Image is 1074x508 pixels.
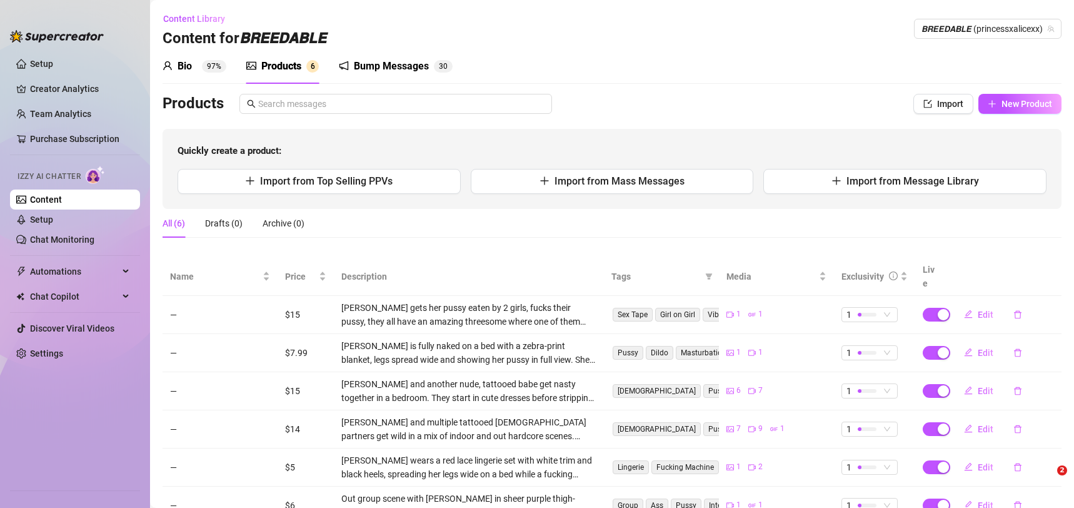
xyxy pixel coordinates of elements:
span: Pussy [703,384,734,398]
span: filter [705,273,713,280]
div: [PERSON_NAME] gets her pussy eaten by 2 girls, fucks their pussy, they all have an amazing threes... [341,301,596,328]
a: Creator Analytics [30,79,130,99]
span: team [1047,25,1055,33]
span: plus [831,176,841,186]
div: Products [261,59,301,74]
td: — [163,296,278,334]
iframe: Intercom live chat [1031,465,1061,495]
button: Import from Message Library [763,169,1046,194]
span: [DEMOGRAPHIC_DATA] [613,422,701,436]
div: [PERSON_NAME] wears a red lace lingerie set with white trim and black heels, spreading her legs w... [341,454,596,481]
td: $15 [278,372,334,410]
span: delete [1013,348,1022,357]
span: Edit [978,424,993,434]
h3: Content for 𝘽𝙍𝙀𝙀𝘿𝘼𝘽𝙇𝙀 [163,29,326,49]
td: — [163,410,278,449]
span: Pussy [703,422,734,436]
button: Edit [954,343,1003,363]
span: 𝘽𝙍𝙀𝙀𝘿𝘼𝘽𝙇𝙀 (princessxalicexx) [921,19,1054,38]
span: 0 [443,62,448,71]
button: Import from Mass Messages [471,169,754,194]
span: Fucking Machine [651,460,719,474]
span: edit [964,348,973,357]
div: [PERSON_NAME] is fully naked on a bed with a zebra-print blanket, legs spread wide and showing he... [341,339,596,367]
span: Masturbation [676,346,731,360]
button: delete [1003,343,1032,363]
button: Import [913,94,973,114]
span: filter [703,267,715,286]
span: Izzy AI Chatter [18,171,81,183]
div: Archive (0) [263,216,304,230]
span: 7 [736,423,741,435]
span: Lingerie [613,460,649,474]
button: Edit [954,305,1003,325]
span: Import from Message Library [846,175,979,187]
a: Discover Viral Videos [30,323,114,333]
span: info-circle [889,272,898,280]
sup: 6 [306,60,319,73]
span: delete [1013,310,1022,319]
button: Edit [954,419,1003,439]
span: edit [964,462,973,471]
button: New Product [978,94,1061,114]
span: 2 [1057,465,1067,475]
td: — [163,449,278,487]
a: Team Analytics [30,109,91,119]
sup: 30 [434,60,453,73]
span: Sex Tape [613,308,653,322]
th: Tags [604,258,719,296]
div: [PERSON_NAME] and multiple tattooed [DEMOGRAPHIC_DATA] partners get wild in a mix of indoor and o... [341,415,596,443]
span: edit [964,310,973,318]
span: 2 [758,461,763,473]
button: delete [1003,381,1032,401]
span: 1 [780,423,785,435]
span: Name [170,270,260,283]
div: Bump Messages [354,59,429,74]
th: Live [915,258,946,296]
span: Chat Copilot [30,287,119,307]
span: 1 [758,308,763,320]
span: picture [726,464,734,471]
td: $7.99 [278,334,334,372]
strong: Quickly create a product: [178,145,281,156]
span: Tags [611,270,700,283]
span: 7 [758,385,763,397]
div: Exclusivity [841,270,884,283]
span: Edit [978,462,993,472]
td: $14 [278,410,334,449]
span: plus [988,99,996,108]
button: delete [1003,457,1032,477]
span: thunderbolt [16,267,26,277]
span: plus [540,176,550,186]
span: delete [1013,425,1022,434]
span: Edit [978,348,993,358]
span: gif [770,425,778,433]
img: logo-BBDzfeDw.svg [10,30,104,43]
span: 1 [846,460,851,474]
span: Edit [978,386,993,396]
div: [PERSON_NAME] and another nude, tattooed babe get nasty together in a bedroom. They start in cute... [341,377,596,405]
td: $5 [278,449,334,487]
span: 6 [736,385,741,397]
a: Purchase Subscription [30,129,130,149]
th: Price [278,258,334,296]
span: 1 [846,422,851,436]
img: AI Chatter [86,166,105,184]
span: Import from Mass Messages [555,175,685,187]
img: Chat Copilot [16,292,24,301]
span: notification [339,61,349,71]
span: Girl on Girl [655,308,700,322]
span: search [247,99,256,108]
div: Drafts (0) [205,216,243,230]
td: — [163,334,278,372]
span: 1 [758,347,763,358]
input: Search messages [258,97,545,111]
button: Edit [954,381,1003,401]
span: 1 [846,346,851,360]
button: delete [1003,305,1032,325]
span: Pussy [613,346,643,360]
span: 1 [736,461,741,473]
span: 9 [758,423,763,435]
span: 1 [736,308,741,320]
span: 6 [311,62,315,71]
